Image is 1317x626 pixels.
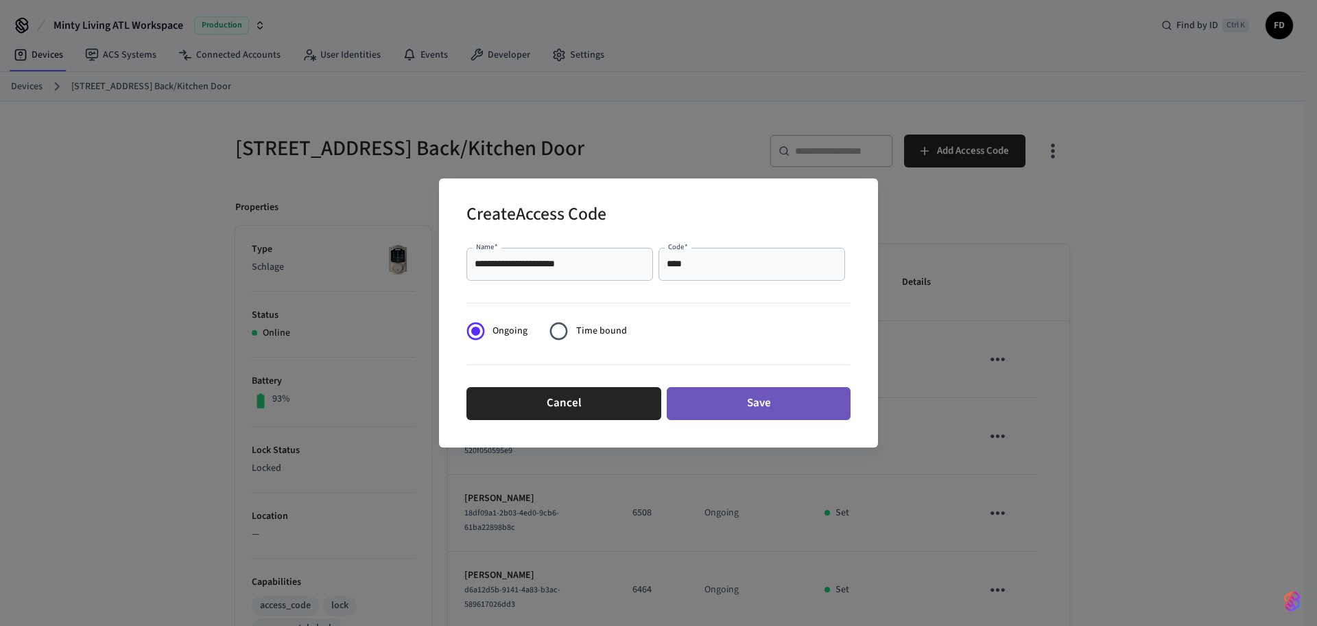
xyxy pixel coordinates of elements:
label: Name [476,242,498,252]
button: Cancel [466,387,661,420]
img: SeamLogoGradient.69752ec5.svg [1284,590,1301,612]
span: Ongoing [493,324,527,338]
label: Code [668,242,688,252]
button: Save [667,387,851,420]
span: Time bound [576,324,627,338]
h2: Create Access Code [466,195,606,237]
